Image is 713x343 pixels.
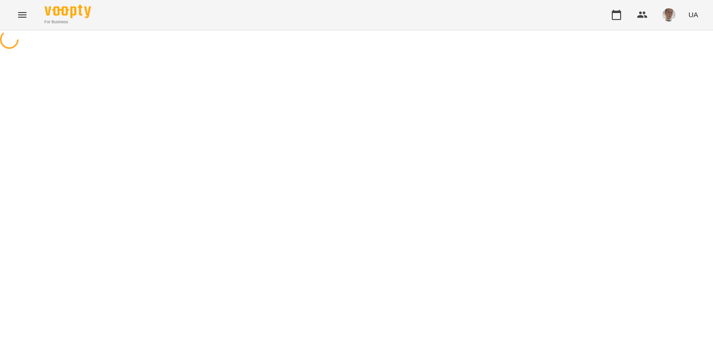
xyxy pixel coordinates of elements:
[685,6,702,23] button: UA
[11,4,33,26] button: Menu
[688,10,698,20] span: UA
[662,8,675,21] img: 4dd45a387af7859874edf35ff59cadb1.jpg
[45,5,91,18] img: Voopty Logo
[45,19,91,25] span: For Business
